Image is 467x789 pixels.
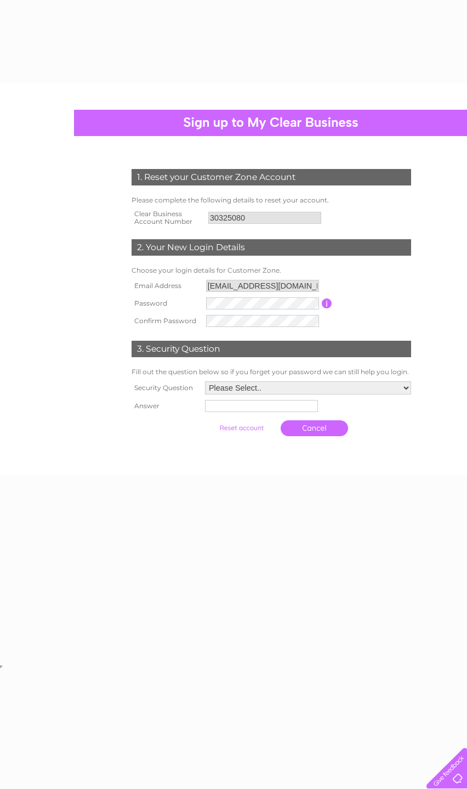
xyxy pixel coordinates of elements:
th: Confirm Password [129,312,203,330]
th: Email Address [129,277,203,295]
div: 3. Security Question [132,341,411,357]
th: Answer [129,397,202,415]
input: Submit [208,420,275,436]
a: Cancel [281,420,348,436]
th: Password [129,295,203,312]
th: Security Question [129,379,202,397]
th: Clear Business Account Number [129,207,206,229]
td: Fill out the question below so if you forget your password we can still help you login. [129,365,414,379]
input: Information [322,298,332,308]
div: 2. Your New Login Details [132,239,411,256]
div: 1. Reset your Customer Zone Account [132,169,411,185]
td: Please complete the following details to reset your account. [129,194,414,207]
td: Choose your login details for Customer Zone. [129,264,414,277]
